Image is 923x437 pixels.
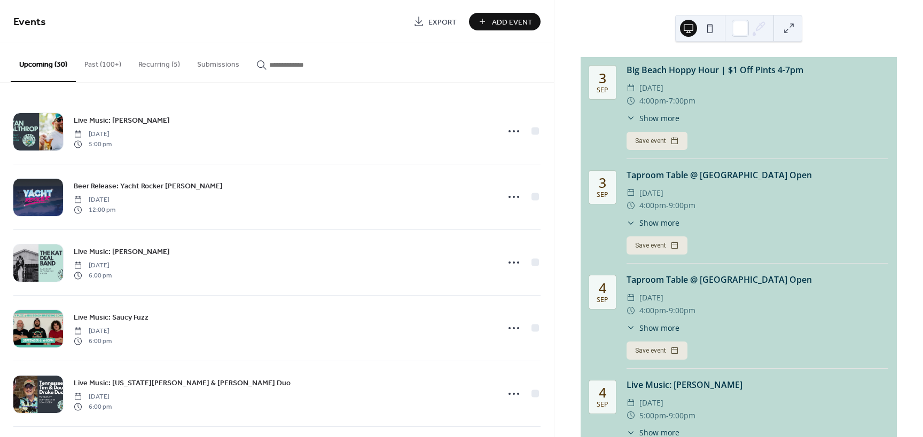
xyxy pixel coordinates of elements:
[627,94,635,107] div: ​
[74,392,112,402] span: [DATE]
[74,205,115,214] span: 12:00 pm
[669,94,695,107] span: 7:00pm
[669,409,695,422] span: 9:00pm
[639,187,663,200] span: [DATE]
[76,43,130,81] button: Past (100+)
[639,291,663,304] span: [DATE]
[13,12,46,33] span: Events
[666,94,669,107] span: -
[74,114,170,126] a: Live Music: [PERSON_NAME]
[627,322,679,333] button: ​Show more
[639,82,663,94] span: [DATE]
[74,402,112,411] span: 6:00 pm
[74,271,112,280] span: 6:00 pm
[627,63,888,76] div: Big Beach Hoppy Hour | $1 Off Pints 4-7pm
[627,304,635,317] div: ​
[599,281,606,295] div: 4
[599,386,606,399] div: 4
[74,139,112,149] span: 5:00 pm
[428,17,457,28] span: Export
[627,169,888,181] div: Taproom Table @ [GEOGRAPHIC_DATA] Open
[11,43,76,82] button: Upcoming (30)
[639,94,666,107] span: 4:00pm
[639,217,679,228] span: Show more
[74,311,148,323] a: Live Music: Saucy Fuzz
[74,378,291,389] span: Live Music: [US_STATE][PERSON_NAME] & [PERSON_NAME] Duo
[627,132,687,150] button: Save event
[189,43,248,81] button: Submissions
[627,217,679,228] button: ​Show more
[597,401,608,408] div: Sep
[669,199,695,212] span: 9:00pm
[627,396,635,409] div: ​
[74,180,223,192] a: Beer Release: Yacht Rocker [PERSON_NAME]
[627,199,635,212] div: ​
[627,409,635,422] div: ​
[405,13,465,30] a: Export
[599,176,606,189] div: 3
[639,396,663,409] span: [DATE]
[666,199,669,212] span: -
[639,199,666,212] span: 4:00pm
[627,341,687,360] button: Save event
[627,236,687,255] button: Save event
[666,304,669,317] span: -
[74,377,291,389] a: Live Music: [US_STATE][PERSON_NAME] & [PERSON_NAME] Duo
[639,322,679,333] span: Show more
[74,261,112,271] span: [DATE]
[639,113,679,124] span: Show more
[74,336,112,346] span: 6:00 pm
[597,297,608,304] div: Sep
[469,13,541,30] button: Add Event
[74,312,148,323] span: Live Music: Saucy Fuzz
[74,327,112,336] span: [DATE]
[627,378,888,391] div: Live Music: [PERSON_NAME]
[627,273,888,286] div: Taproom Table @ [GEOGRAPHIC_DATA] Open
[627,113,679,124] button: ​Show more
[666,409,669,422] span: -
[599,71,606,85] div: 3
[639,304,666,317] span: 4:00pm
[492,17,533,28] span: Add Event
[597,192,608,198] div: Sep
[627,113,635,124] div: ​
[74,245,170,258] a: Live Music: [PERSON_NAME]
[627,322,635,333] div: ​
[74,181,223,192] span: Beer Release: Yacht Rocker [PERSON_NAME]
[74,195,115,205] span: [DATE]
[669,304,695,317] span: 9:00pm
[74,247,170,258] span: Live Music: [PERSON_NAME]
[627,291,635,304] div: ​
[627,82,635,94] div: ​
[130,43,189,81] button: Recurring (5)
[639,409,666,422] span: 5:00pm
[597,87,608,94] div: Sep
[627,217,635,228] div: ​
[74,115,170,126] span: Live Music: [PERSON_NAME]
[627,187,635,200] div: ​
[74,130,112,139] span: [DATE]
